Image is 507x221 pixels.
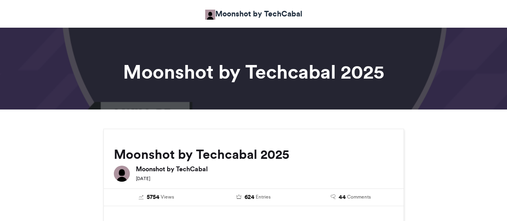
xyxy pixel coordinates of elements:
[205,10,215,20] img: Moonshot by TechCabal
[205,8,302,20] a: Moonshot by TechCabal
[114,166,130,182] img: Moonshot by TechCabal
[161,193,174,201] span: Views
[136,176,150,181] small: [DATE]
[114,147,394,162] h2: Moonshot by Techcabal 2025
[256,193,271,201] span: Entries
[147,193,160,202] span: 5754
[339,193,346,202] span: 44
[244,193,255,202] span: 624
[308,193,394,202] a: 44 Comments
[114,193,199,202] a: 5754 Views
[31,62,476,81] h1: Moonshot by Techcabal 2025
[347,193,371,201] span: Comments
[211,193,296,202] a: 624 Entries
[136,166,394,172] h6: Moonshot by TechCabal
